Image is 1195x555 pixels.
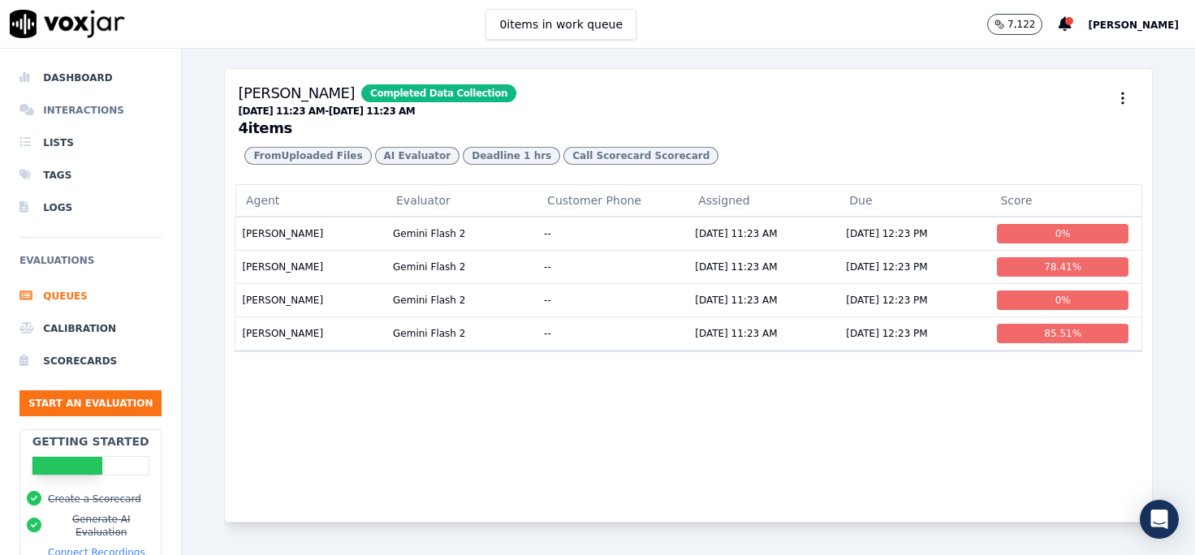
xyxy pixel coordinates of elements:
td: [DATE] 12:23 PM [839,217,990,250]
button: 7,122 [987,14,1059,35]
div: 0 % [997,290,1128,310]
a: Logs [19,191,162,224]
button: [DATE] 11:23 AM-[DATE] 11:23 AM [238,105,415,118]
p: 7,122 [1007,18,1035,31]
td: [DATE] 11:23 AM [688,283,839,316]
button: Generate AI Evaluation [48,513,154,539]
td: [PERSON_NAME] [235,250,386,283]
button: Evaluator [386,184,537,217]
button: Agent [235,184,386,217]
td: [DATE] 12:23 PM [839,250,990,283]
div: 85.51 % [997,324,1128,343]
div: [PERSON_NAME] [238,82,516,105]
button: 0items in work queue [485,9,636,40]
span: [PERSON_NAME] [1088,19,1179,31]
a: Scorecards [19,345,162,377]
td: [PERSON_NAME] [235,217,386,250]
td: Gemini Flash 2 [386,316,537,350]
div: Open Intercom Messenger [1140,500,1179,539]
a: Queues [19,280,162,312]
div: 0 % [997,224,1128,243]
td: -- [537,316,688,350]
button: Assigned [688,184,839,217]
td: [DATE] 12:23 PM [839,283,990,316]
td: -- [537,217,688,250]
button: Score [990,184,1141,217]
div: Customer Phone [537,184,688,217]
div: 4 item s [238,121,516,136]
img: voxjar logo [10,10,125,38]
button: [PERSON_NAME] [1088,15,1195,34]
td: -- [537,283,688,316]
td: [DATE] 11:23 AM [688,250,839,283]
a: Dashboard [19,62,162,94]
td: [DATE] 11:23 AM [688,217,839,250]
a: Interactions [19,94,162,127]
button: Start an Evaluation [19,390,162,416]
td: [PERSON_NAME] [235,316,386,350]
td: Gemini Flash 2 [386,283,537,316]
span: From Uploaded Files [244,147,371,165]
a: Tags [19,159,162,191]
h6: Evaluations [19,251,162,280]
button: Due [839,184,990,217]
td: -- [537,250,688,283]
button: Create a Scorecard [48,493,141,506]
span: Call Scorecard Scorecard [563,147,718,165]
button: 7,122 [987,14,1042,35]
div: 78.41 % [997,257,1128,277]
td: Gemini Flash 2 [386,250,537,283]
td: [DATE] 11:23 AM [688,316,839,350]
span: Completed Data Collection [361,84,516,102]
td: [DATE] 12:23 PM [839,316,990,350]
h2: Getting Started [32,433,149,450]
span: Deadline 1 hrs [463,147,560,165]
a: Lists [19,127,162,159]
td: [PERSON_NAME] [235,283,386,316]
td: Gemini Flash 2 [386,217,537,250]
span: AI Evaluator [375,147,460,165]
a: Calibration [19,312,162,345]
